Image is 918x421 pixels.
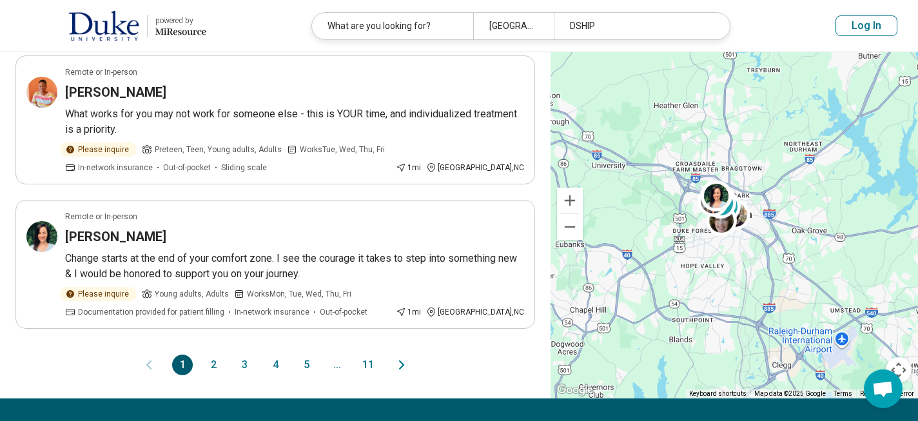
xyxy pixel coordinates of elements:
[65,83,166,101] h3: [PERSON_NAME]
[554,382,596,398] a: Open this area in Google Maps (opens a new window)
[554,13,715,39] div: DSHIP
[557,214,583,240] button: Zoom out
[78,306,224,318] span: Documentation provided for patient filling
[155,144,282,155] span: Preteen, Teen, Young adults, Adults
[155,15,206,26] div: powered by
[296,355,317,375] button: 5
[60,287,137,301] div: Please inquire
[234,355,255,375] button: 3
[21,10,206,41] a: Duke Universitypowered by
[247,288,351,300] span: Works Mon, Tue, Wed, Thu, Fri
[860,390,914,397] a: Report a map error
[60,142,137,157] div: Please inquire
[358,355,378,375] button: 11
[834,390,852,397] a: Terms (opens in new tab)
[396,306,421,318] div: 1 mi
[886,357,912,383] button: Map camera controls
[65,251,524,282] p: Change starts at the end of your comfort zone. I see the courage it takes to step into something ...
[68,10,139,41] img: Duke University
[557,188,583,213] button: Zoom in
[155,288,229,300] span: Young adults, Adults
[426,162,524,173] div: [GEOGRAPHIC_DATA] , NC
[203,355,224,375] button: 2
[65,106,524,137] p: What works for you may not work for someone else - this is YOUR time, and individualized treatmen...
[426,306,524,318] div: [GEOGRAPHIC_DATA] , NC
[864,369,903,408] div: Open chat
[300,144,385,155] span: Works Tue, Wed, Thu, Fri
[235,306,309,318] span: In-network insurance
[835,15,897,36] button: Log In
[689,389,747,398] button: Keyboard shortcuts
[65,211,137,222] p: Remote or In-person
[78,162,153,173] span: In-network insurance
[327,355,347,375] span: ...
[320,306,367,318] span: Out-of-pocket
[65,228,166,246] h3: [PERSON_NAME]
[65,66,137,78] p: Remote or In-person
[172,355,193,375] button: 1
[554,382,596,398] img: Google
[141,355,157,375] button: Previous page
[163,162,211,173] span: Out-of-pocket
[754,390,826,397] span: Map data ©2025 Google
[396,162,421,173] div: 1 mi
[394,355,409,375] button: Next page
[265,355,286,375] button: 4
[473,13,554,39] div: [GEOGRAPHIC_DATA], [GEOGRAPHIC_DATA]
[312,13,473,39] div: What are you looking for?
[221,162,267,173] span: Sliding scale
